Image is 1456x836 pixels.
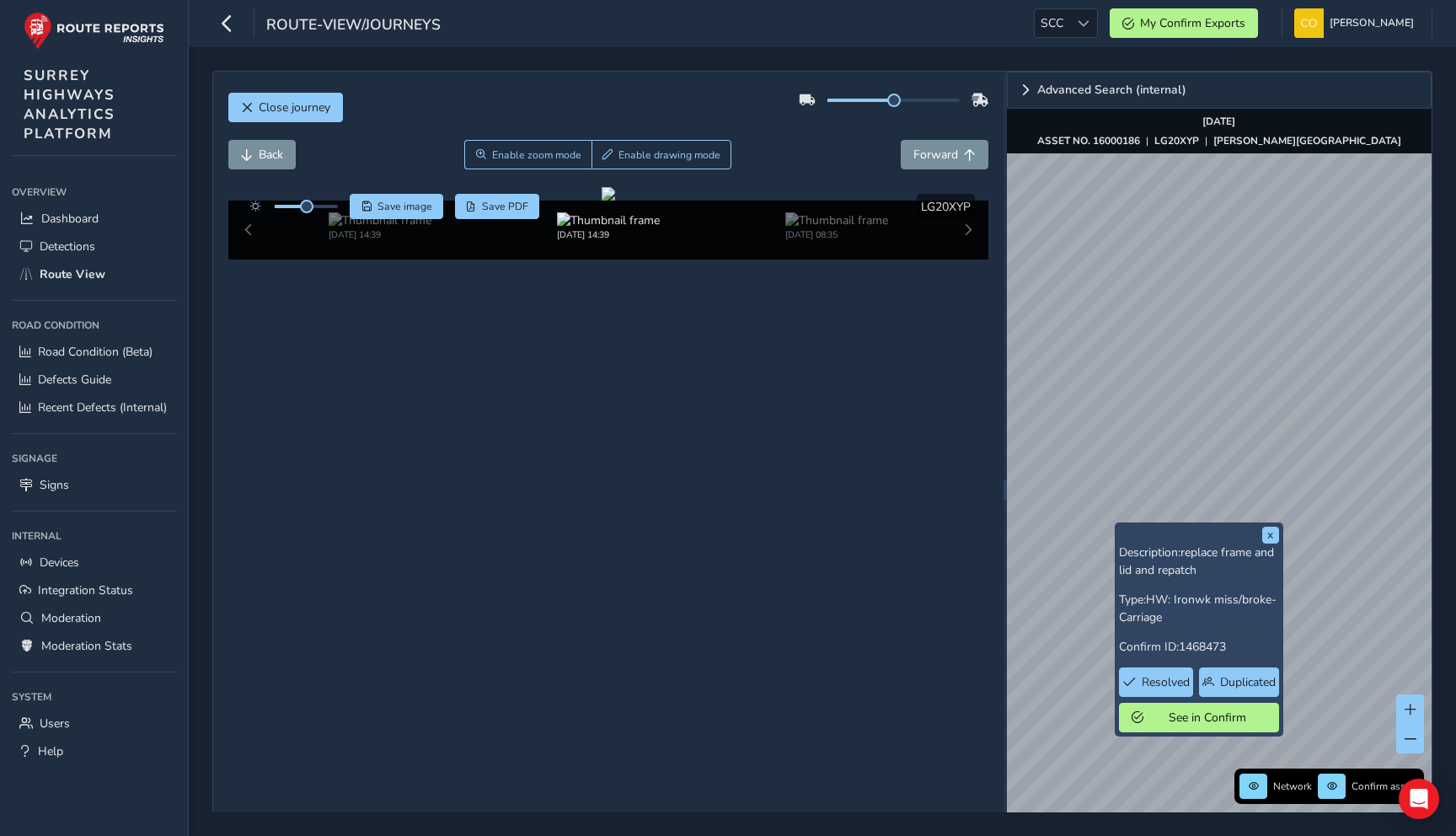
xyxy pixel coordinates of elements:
button: [PERSON_NAME] [1294,8,1420,38]
span: Integration Status [38,582,133,598]
button: x [1262,527,1279,544]
span: Resolved [1142,674,1190,690]
img: Thumbnail frame [557,212,660,228]
div: Road Condition [12,313,176,338]
div: Internal [12,523,176,549]
button: Zoom [464,140,591,169]
a: Road Condition (Beta) [12,338,176,366]
span: Dashboard [41,211,99,227]
span: Close journey [259,99,330,115]
a: Expand [1007,72,1432,109]
div: [DATE] 14:39 [557,228,660,241]
span: SCC [1035,9,1069,37]
img: rr logo [24,12,164,50]
span: Road Condition (Beta) [38,344,153,360]
span: Network [1273,780,1312,793]
span: Confirm assets [1352,780,1419,793]
span: route-view/journeys [266,14,441,38]
span: Signs [40,477,69,493]
a: Moderation Stats [12,632,176,660]
button: PDF [455,194,540,219]
button: Forward [901,140,988,169]
button: My Confirm Exports [1110,8,1258,38]
img: diamond-layout [1294,8,1324,38]
a: Route View [12,260,176,288]
div: Open Intercom Messenger [1399,779,1439,819]
span: Moderation Stats [41,638,132,654]
span: Route View [40,266,105,282]
span: Save image [377,200,432,213]
p: Type: [1119,591,1279,626]
span: Moderation [41,610,101,626]
button: Save [350,194,443,219]
strong: [DATE] [1202,115,1235,128]
span: My Confirm Exports [1140,15,1245,31]
span: Duplicated [1220,674,1276,690]
a: Dashboard [12,205,176,233]
strong: ASSET NO. 16000186 [1037,134,1140,147]
button: Close journey [228,93,343,122]
span: Users [40,715,70,731]
a: Users [12,710,176,737]
span: SURREY HIGHWAYS ANALYTICS PLATFORM [24,66,115,143]
div: | | [1037,134,1401,147]
span: See in Confirm [1149,710,1266,726]
a: Recent Defects (Internal) [12,394,176,421]
img: Thumbnail frame [329,212,431,228]
span: Detections [40,238,95,255]
div: [DATE] 08:35 [785,228,888,241]
span: Defects Guide [38,372,111,388]
strong: LG20XYP [1154,134,1199,147]
div: System [12,684,176,710]
a: Defects Guide [12,366,176,394]
a: Detections [12,233,176,260]
span: Devices [40,555,79,571]
p: Confirm ID: [1119,638,1279,656]
span: HW: Ironwk miss/broke-Carriage [1119,592,1277,625]
a: Moderation [12,604,176,632]
span: Recent Defects (Internal) [38,399,167,415]
span: 1468473 [1179,639,1226,655]
a: Help [12,737,176,765]
span: replace frame and lid and repatch [1119,544,1274,578]
span: Save PDF [482,200,528,213]
button: See in Confirm [1119,703,1279,732]
span: Advanced Search (internal) [1037,84,1186,96]
span: Help [38,743,63,759]
img: Thumbnail frame [785,212,888,228]
a: Integration Status [12,576,176,604]
a: Signs [12,471,176,499]
span: Enable zoom mode [492,148,581,162]
span: Back [259,147,283,163]
span: LG20XYP [921,199,971,215]
a: Devices [12,549,176,576]
div: Overview [12,180,176,205]
button: Duplicated [1199,667,1278,697]
button: Resolved [1119,667,1194,697]
p: Description: [1119,544,1279,579]
div: [DATE] 14:39 [329,228,431,241]
span: [PERSON_NAME] [1330,8,1414,38]
button: Draw [591,140,732,169]
div: Signage [12,446,176,471]
span: Forward [913,147,958,163]
strong: [PERSON_NAME][GEOGRAPHIC_DATA] [1213,134,1401,147]
span: Enable drawing mode [618,148,720,162]
button: Back [228,140,296,169]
